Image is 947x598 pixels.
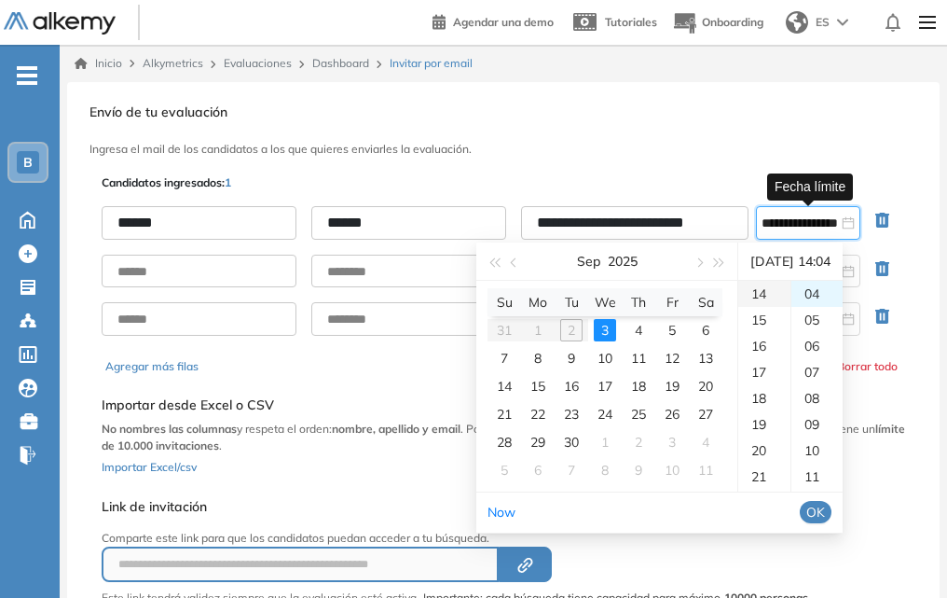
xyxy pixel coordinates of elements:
[521,344,555,372] td: 2025-09-08
[560,431,583,453] div: 30
[588,288,622,316] th: We
[738,438,790,464] div: 20
[689,428,722,456] td: 2025-10-04
[791,411,843,438] div: 09
[791,281,843,307] div: 04
[487,456,521,484] td: 2025-10-05
[689,400,722,428] td: 2025-09-27
[143,56,203,70] span: Alkymetrics
[791,333,843,359] div: 06
[655,288,689,316] th: Fr
[622,316,655,344] td: 2025-09-04
[622,456,655,484] td: 2025-10-09
[791,438,843,464] div: 10
[594,459,616,481] div: 8
[102,174,231,191] p: Candidatos ingresados:
[694,459,717,481] div: 11
[655,372,689,400] td: 2025-09-19
[487,504,515,521] a: Now
[102,530,808,547] p: Comparte este link para que los candidatos puedan acceder a tu búsqueda.
[594,431,616,453] div: 1
[655,428,689,456] td: 2025-10-03
[577,243,600,280] button: Sep
[555,456,588,484] td: 2025-10-07
[102,422,237,436] b: No nombres las columnas
[521,288,555,316] th: Mo
[694,431,717,453] div: 4
[738,281,790,307] div: 14
[694,319,717,341] div: 6
[622,344,655,372] td: 2025-09-11
[627,431,650,453] div: 2
[622,428,655,456] td: 2025-10-02
[102,454,197,477] button: Importar Excel/csv
[767,174,853,201] div: Fecha límite
[694,403,717,425] div: 27
[225,175,231,189] span: 1
[608,243,638,280] button: 2025
[627,403,650,425] div: 25
[588,456,622,484] td: 2025-10-08
[89,143,917,156] h3: Ingresa el mail de los candidatos a los que quieres enviarles la evaluación.
[806,502,825,522] span: OK
[689,288,722,316] th: Sa
[689,456,722,484] td: 2025-10-11
[594,375,616,397] div: 17
[555,372,588,400] td: 2025-09-16
[816,14,830,31] span: ES
[689,344,722,372] td: 2025-09-13
[627,459,650,481] div: 9
[332,422,460,436] b: nombre, apellido y email
[661,347,683,369] div: 12
[738,333,790,359] div: 16
[102,397,905,413] h5: Importar desde Excel o CSV
[312,56,369,70] a: Dashboard
[588,428,622,456] td: 2025-10-01
[655,456,689,484] td: 2025-10-10
[527,403,549,425] div: 22
[689,316,722,344] td: 2025-09-06
[527,347,549,369] div: 8
[746,243,835,280] div: [DATE] 14:04
[23,155,33,170] span: B
[738,385,790,411] div: 18
[738,307,790,333] div: 15
[555,344,588,372] td: 2025-09-09
[702,15,763,29] span: Onboarding
[655,316,689,344] td: 2025-09-05
[661,403,683,425] div: 26
[791,307,843,333] div: 05
[694,375,717,397] div: 20
[555,400,588,428] td: 2025-09-23
[786,11,808,34] img: world
[627,319,650,341] div: 4
[17,74,37,77] i: -
[655,400,689,428] td: 2025-09-26
[627,375,650,397] div: 18
[521,428,555,456] td: 2025-09-29
[661,459,683,481] div: 10
[493,347,515,369] div: 7
[4,12,116,35] img: Logo
[560,403,583,425] div: 23
[912,4,943,41] img: Menu
[102,499,808,515] h5: Link de invitación
[622,400,655,428] td: 2025-09-25
[555,288,588,316] th: Tu
[432,9,554,32] a: Agendar una demo
[102,422,905,452] b: límite de 10.000 invitaciones
[527,431,549,453] div: 29
[493,431,515,453] div: 28
[487,344,521,372] td: 2025-09-07
[224,56,292,70] a: Evaluaciones
[837,19,848,26] img: arrow
[588,372,622,400] td: 2025-09-17
[521,400,555,428] td: 2025-09-22
[661,319,683,341] div: 5
[800,501,831,523] button: OK
[594,347,616,369] div: 10
[791,490,843,516] div: 12
[689,372,722,400] td: 2025-09-20
[560,347,583,369] div: 9
[493,375,515,397] div: 14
